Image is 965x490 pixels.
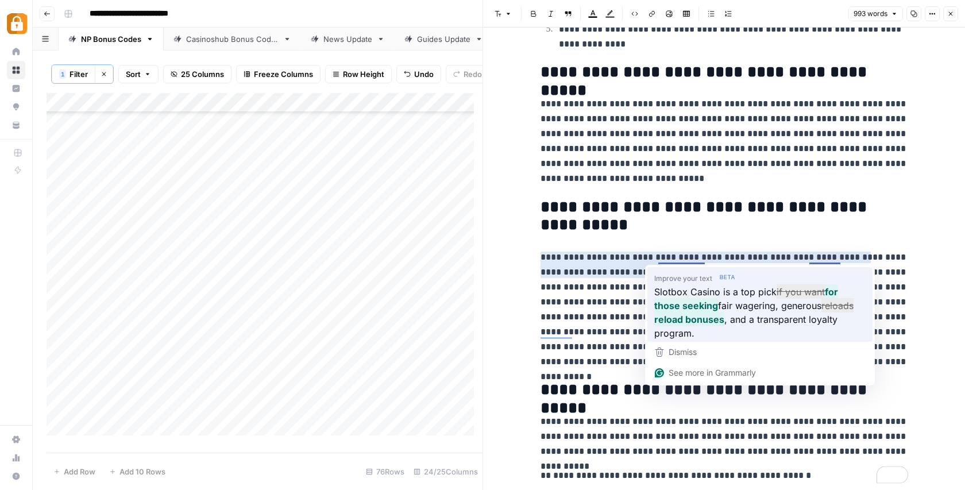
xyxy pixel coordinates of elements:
div: 1 [59,70,66,79]
a: NP Bonus Codes [59,28,164,51]
button: Freeze Columns [236,65,321,83]
a: Usage [7,449,25,467]
span: 993 words [854,9,887,19]
button: 1Filter [52,65,95,83]
a: Insights [7,79,25,98]
span: Redo [464,68,482,80]
button: 993 words [848,6,903,21]
button: Redo [446,65,489,83]
span: Add 10 Rows [119,466,165,477]
button: Undo [396,65,441,83]
button: Add Row [47,462,102,481]
span: 1 [61,70,64,79]
button: Add 10 Rows [102,462,172,481]
a: Settings [7,430,25,449]
div: 24/25 Columns [409,462,482,481]
div: News Update [323,33,372,45]
button: Workspace: Adzz [7,9,25,38]
span: Freeze Columns [254,68,313,80]
div: 76 Rows [361,462,409,481]
span: 25 Columns [181,68,224,80]
a: Your Data [7,116,25,134]
a: Home [7,43,25,61]
a: Browse [7,61,25,79]
span: Filter [70,68,88,80]
button: Sort [118,65,159,83]
span: Row Height [343,68,384,80]
span: Undo [414,68,434,80]
button: Row Height [325,65,392,83]
a: Opportunities [7,98,25,116]
div: Guides Update [417,33,470,45]
div: NP Bonus Codes [81,33,141,45]
img: Adzz Logo [7,13,28,34]
a: News Update [301,28,395,51]
button: Help + Support [7,467,25,485]
span: Sort [126,68,141,80]
a: Guides Update [395,28,493,51]
a: Casinoshub Bonus Codes [164,28,301,51]
div: Casinoshub Bonus Codes [186,33,279,45]
button: 25 Columns [163,65,231,83]
span: Add Row [64,466,95,477]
